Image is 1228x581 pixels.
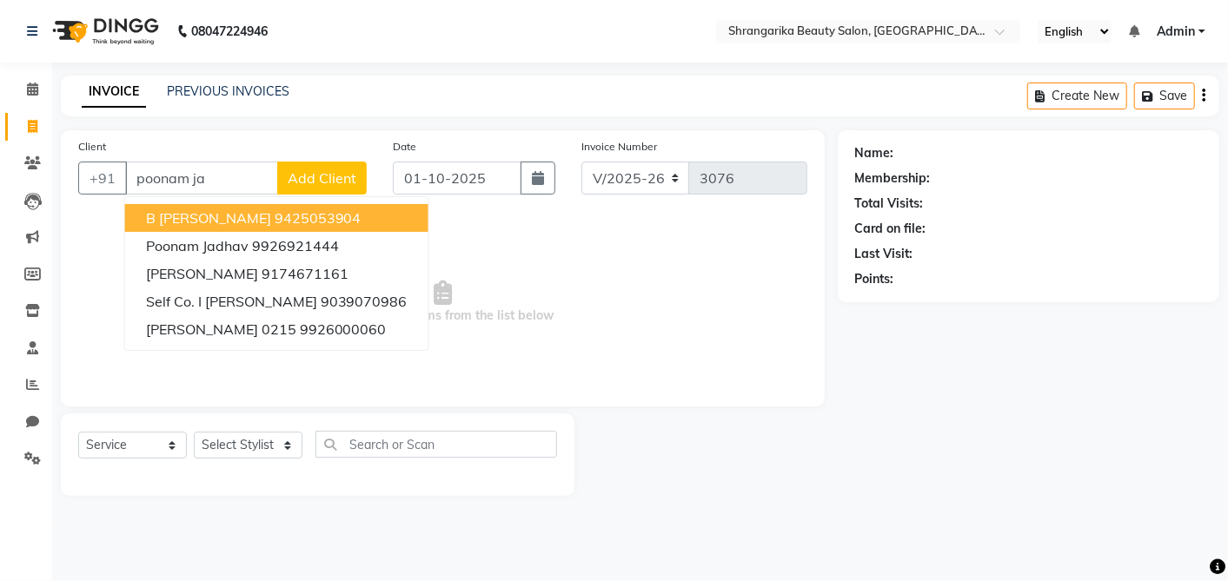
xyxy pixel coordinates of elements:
div: Total Visits: [855,195,924,213]
ngb-highlight: 9174671161 [262,265,348,282]
ngb-highlight: 9926000060 [300,320,387,338]
input: Search by Name/Mobile/Email/Code [125,162,278,195]
ngb-highlight: 9039070986 [321,293,408,310]
div: Card on file: [855,220,926,238]
a: PREVIOUS INVOICES [167,83,289,99]
ngb-highlight: 9425053904 [275,209,362,227]
button: +91 [78,162,127,195]
label: Client [78,139,106,155]
button: Add Client [277,162,367,195]
span: B [PERSON_NAME] [146,209,271,227]
span: Admin [1157,23,1195,41]
label: Date [393,139,416,155]
button: Create New [1027,83,1127,109]
div: Points: [855,270,894,288]
ngb-highlight: 9926921444 [252,237,339,254]
span: Select & add items from the list below [78,215,807,389]
input: Search or Scan [315,431,557,458]
img: logo [44,7,163,56]
div: Name: [855,144,894,162]
span: [PERSON_NAME] [146,265,258,282]
span: [PERSON_NAME] 0215 [146,320,296,338]
label: Invoice Number [581,139,657,155]
span: Self Co. I [PERSON_NAME] [146,293,317,310]
a: INVOICE [82,76,146,108]
span: Add Client [288,169,356,187]
span: Poonam Jadhav [146,237,249,254]
button: Save [1134,83,1195,109]
b: 08047224946 [191,7,268,56]
div: Last Visit: [855,245,913,263]
div: Membership: [855,169,931,188]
